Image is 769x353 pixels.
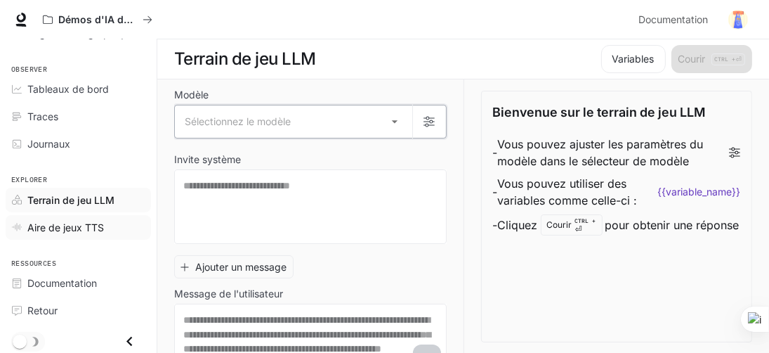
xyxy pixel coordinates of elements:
font: Aire de jeux TTS [27,222,104,233]
font: Courir [547,219,572,230]
font: Invite système [174,153,241,165]
a: Aire de jeux TTS [6,215,151,240]
button: Variables [601,45,666,73]
font: Explorer [11,175,47,184]
font: pour obtenir une réponse [605,218,740,232]
button: Tous les espaces de travail [37,6,159,34]
font: Documentation [27,277,97,289]
a: Terrain de jeu LLM [6,188,151,212]
font: Terrain de jeu LLM [174,49,316,69]
code: {{variable_name}} [657,185,740,199]
font: Bienvenue sur le terrain de jeu LLM [493,105,706,120]
font: Vous pouvez utiliser des variables comme celle-ci : [498,176,638,207]
font: Sélectionnez le modèle [185,115,291,127]
img: Avatar de l'utilisateur [728,10,748,30]
a: Documentation [6,271,151,295]
font: Tableaux de bord [27,83,109,95]
font: Documentation [638,13,708,25]
font: Cliquez [498,218,538,232]
font: ⏎ [575,224,582,234]
a: Traces [6,104,151,129]
font: Message de l'utilisateur [174,288,283,300]
font: Vous pouvez ajuster les paramètres du modèle dans le sélecteur de modèle [498,137,704,168]
font: Ressources [11,259,56,268]
font: Variables [612,53,655,65]
font: Traces [27,110,58,122]
font: Retour [27,304,58,316]
font: - [493,146,498,160]
font: Observer [11,65,47,74]
font: Ajouter un message [195,261,287,273]
a: Retour [6,298,151,323]
font: Démos d'IA dans le monde réel [58,13,210,25]
font: Journaux [27,138,70,150]
div: Sélectionnez le modèle [175,105,412,138]
button: Ajouter un message [174,255,294,278]
font: - [493,185,498,199]
font: Terrain de jeu LLM [27,194,114,206]
span: Basculement du mode sombre [13,333,27,349]
a: Tableaux de bord [6,77,151,101]
font: CTRL + [575,217,596,224]
a: Documentation [633,6,718,34]
font: - [493,218,498,232]
font: Modèle [174,89,209,101]
button: Avatar de l'utilisateur [724,6,752,34]
a: Journaux [6,131,151,156]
